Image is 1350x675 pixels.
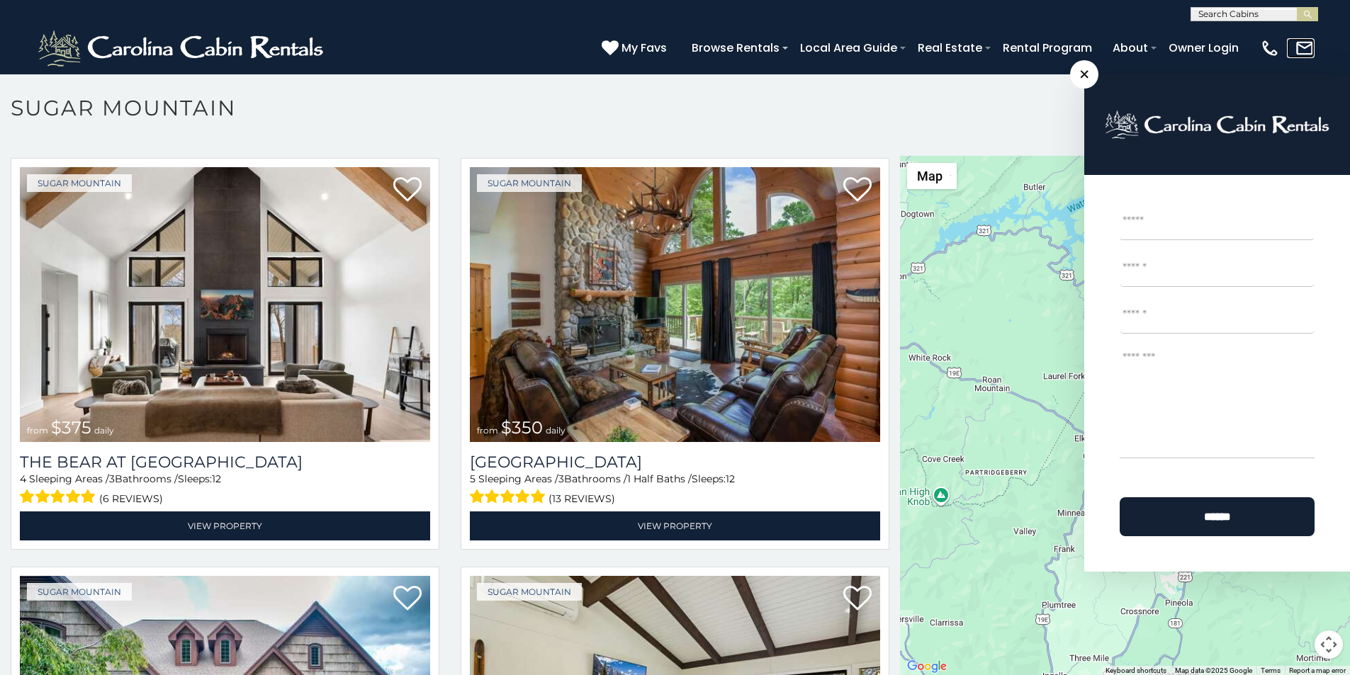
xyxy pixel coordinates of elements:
[911,35,989,60] a: Real Estate
[1105,110,1329,140] img: logo
[843,176,872,205] a: Add to favorites
[627,472,692,485] span: 1 Half Baths /
[51,417,91,438] span: $375
[27,583,132,601] a: Sugar Mountain
[1175,667,1252,674] span: Map data ©2025 Google
[549,489,615,508] span: (13 reviews)
[212,472,221,485] span: 12
[470,472,476,485] span: 5
[470,453,880,472] a: [GEOGRAPHIC_DATA]
[94,425,114,436] span: daily
[546,425,566,436] span: daily
[501,417,543,438] span: $350
[20,167,430,442] a: The Bear At Sugar Mountain from $375 daily
[20,472,26,485] span: 4
[20,167,430,442] img: The Bear At Sugar Mountain
[477,174,582,192] a: Sugar Mountain
[27,425,48,436] span: from
[917,169,943,183] span: Map
[1260,38,1280,58] img: phone-regular-white.png
[843,584,872,614] a: Add to favorites
[99,489,163,508] span: (6 reviews)
[477,425,498,436] span: from
[996,35,1099,60] a: Rental Program
[1295,38,1315,58] img: mail-regular-white.png
[109,472,115,485] span: 3
[393,584,422,614] a: Add to favorites
[27,174,132,192] a: Sugar Mountain
[1261,667,1281,674] a: Terms
[685,35,787,60] a: Browse Rentals
[1315,630,1343,659] button: Map camera controls
[20,453,430,472] a: The Bear At [GEOGRAPHIC_DATA]
[470,472,880,508] div: Sleeping Areas / Bathrooms / Sleeps:
[1070,60,1098,89] span: ×
[793,35,904,60] a: Local Area Guide
[726,472,735,485] span: 12
[1289,667,1346,674] a: Report a map error
[20,511,430,540] a: View Property
[558,472,564,485] span: 3
[621,39,667,57] span: My Favs
[602,39,670,57] a: My Favs
[20,472,430,508] div: Sleeping Areas / Bathrooms / Sleeps:
[20,453,430,472] h3: The Bear At Sugar Mountain
[1106,35,1155,60] a: About
[393,176,422,205] a: Add to favorites
[470,511,880,540] a: View Property
[907,163,957,189] button: Change map style
[470,167,880,442] a: Grouse Moor Lodge from $350 daily
[470,453,880,472] h3: Grouse Moor Lodge
[35,27,330,69] img: White-1-2.png
[1161,35,1246,60] a: Owner Login
[470,167,880,442] img: Grouse Moor Lodge
[477,583,582,601] a: Sugar Mountain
